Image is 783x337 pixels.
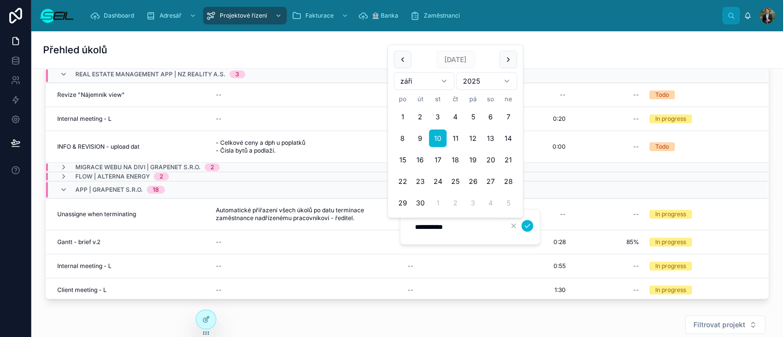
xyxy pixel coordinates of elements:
[585,238,639,246] span: 85%
[216,262,222,270] div: --
[655,114,686,123] div: In progress
[491,111,570,127] a: 0:20
[57,143,139,151] span: INFO & REVISION - upload dat
[649,114,756,123] a: In progress
[655,210,686,219] div: In progress
[633,115,639,123] div: --
[394,94,517,212] table: září 2025
[75,163,201,171] span: Migrace webu na Divi | GrapeNet s.r.o.
[491,282,570,298] a: 1:30
[404,282,480,298] a: --
[553,238,566,246] span: 0:28
[447,94,464,104] th: čtvrtek
[87,7,141,24] a: Dashboard
[553,115,566,123] span: 0:20
[685,315,765,334] button: Select Button
[404,258,480,274] a: --
[581,258,643,274] a: --
[655,262,686,270] div: In progress
[212,282,392,298] a: --
[655,238,686,247] div: In progress
[104,12,134,20] span: Dashboard
[500,108,517,126] button: neděle, 7. září 2025
[216,91,222,99] div: --
[289,7,353,24] a: Fakturace
[424,12,460,20] span: Zaměstnanci
[408,262,414,270] div: --
[482,130,500,147] button: sobota, 13. září 2025
[693,320,745,330] span: Filtrovat projekt
[482,151,500,169] button: sobota, 20. září 2025
[581,139,643,155] a: --
[153,186,159,194] div: 18
[553,262,566,270] span: 0:55
[581,111,643,127] a: --
[633,262,639,270] div: --
[160,12,182,20] span: Adresář
[429,108,447,126] button: středa, 3. září 2025
[212,258,392,274] a: --
[143,7,201,24] a: Adresář
[216,115,222,123] div: --
[633,210,639,218] div: --
[220,12,267,20] span: Projektové řízení
[491,206,570,222] a: --
[482,94,500,104] th: sobota
[655,142,669,151] div: Todo
[649,210,756,219] a: In progress
[57,286,200,294] a: Client meeting - L
[447,130,464,147] button: čtvrtek, 11. září 2025
[212,234,392,250] a: --
[500,194,517,212] button: neděle, 5. října 2025
[633,143,639,151] div: --
[39,8,74,23] img: App logo
[464,108,482,126] button: pátek, 5. září 2025
[43,43,107,57] h1: Přehled úkolů
[305,12,334,20] span: Fakturace
[57,262,112,270] span: Internal meeting - L
[57,262,200,270] a: Internal meeting - L
[394,94,412,104] th: pondělí
[491,139,570,155] a: 0:00
[649,286,756,294] a: In progress
[412,194,429,212] button: úterý, 30. září 2025
[212,202,392,226] a: Automatické přiřazení všech úkolů po datu terminace zaměstnance nadřízenému pracovníkovi - ředitel.
[212,111,392,127] a: --
[553,143,566,151] span: 0:00
[429,130,447,147] button: Today, středa, 10. září 2025, selected
[57,91,200,99] a: Revize "Nájemník view"
[57,143,200,151] a: INFO & REVISION - upload dat
[655,286,686,294] div: In progress
[464,151,482,169] button: pátek, 19. září 2025
[500,151,517,169] button: neděle, 21. září 2025
[429,94,447,104] th: středa
[429,173,447,190] button: středa, 24. září 2025
[500,94,517,104] th: neděle
[447,173,464,190] button: čtvrtek, 25. září 2025
[649,142,756,151] a: Todo
[412,130,429,147] button: úterý, 9. září 2025
[57,210,200,218] a: Unassigne when terminating
[394,194,412,212] button: pondělí, 29. září 2025
[464,130,482,147] button: pátek, 12. září 2025
[447,194,464,212] button: čtvrtek, 2. října 2025
[57,210,136,218] span: Unassigne when terminating
[57,286,107,294] span: Client meeting - L
[491,87,570,103] a: --
[203,7,287,24] a: Projektové řízení
[57,115,112,123] span: Internal meeting - L
[500,173,517,190] button: neděle, 28. září 2025
[216,238,222,246] div: --
[500,130,517,147] button: neděle, 14. září 2025
[160,173,163,180] div: 2
[633,286,639,294] div: --
[429,194,447,212] button: středa, 1. října 2025
[408,286,414,294] div: --
[447,108,464,126] button: čtvrtek, 4. září 2025
[412,94,429,104] th: úterý
[394,108,412,126] button: pondělí, 1. září 2025
[482,108,500,126] button: sobota, 6. září 2025
[429,151,447,169] button: středa, 17. září 2025
[447,151,464,169] button: čtvrtek, 18. září 2025
[75,186,143,194] span: App | GrapeNet s.r.o.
